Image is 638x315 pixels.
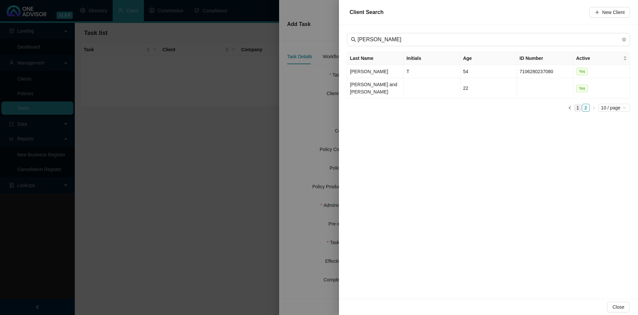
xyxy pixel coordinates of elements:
span: Active [576,55,622,62]
li: 1 [574,104,582,112]
div: Page Size [598,104,630,112]
span: New Client [602,9,625,16]
span: Client Search [350,9,383,15]
button: Close [607,302,630,312]
th: Initials [404,52,460,65]
span: right [592,106,596,110]
li: Previous Page [566,104,574,112]
li: 2 [582,104,590,112]
td: 7106280237080 [517,65,574,78]
th: Age [460,52,517,65]
span: left [568,106,572,110]
span: search [351,37,356,42]
span: 22 [463,85,468,91]
span: Close [612,303,624,311]
button: right [590,104,598,112]
th: ID Number [517,52,574,65]
th: Active [574,52,630,65]
th: Last Name [347,52,404,65]
span: 54 [463,69,468,74]
td: [PERSON_NAME] [347,65,404,78]
td: T [404,65,460,78]
span: plus [595,10,599,15]
input: Last Name [358,36,621,44]
a: 2 [582,104,589,111]
li: Next Page [590,104,598,112]
span: close-circle [622,38,626,42]
button: left [566,104,574,112]
span: close-circle [622,37,626,43]
button: New Client [589,7,630,18]
span: Yes [576,85,588,92]
td: [PERSON_NAME] and [PERSON_NAME] [347,78,404,98]
a: 1 [574,104,582,111]
span: 10 / page [601,104,627,111]
span: Yes [576,68,588,75]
